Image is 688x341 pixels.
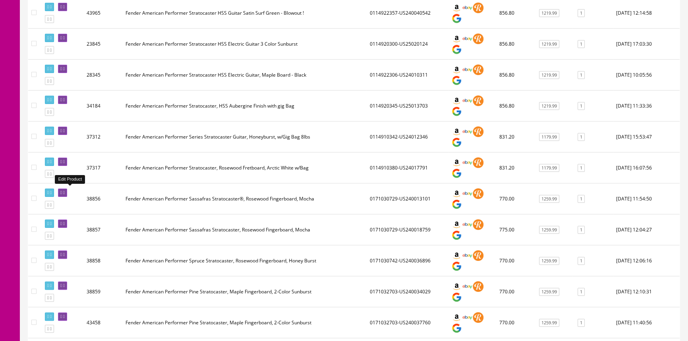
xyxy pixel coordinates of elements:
td: 43458 [83,307,122,338]
td: Fender American Performer Sassafras Stratocaster, Rosewood Fingerboard, Mocha [122,214,367,245]
td: 0171030729-US240018759 [367,214,448,245]
img: amazon [451,219,462,230]
td: Fender American Performer Spruce Stratocaster, Rosewood Fingerboard, Honey Burst [122,245,367,276]
a: 1 [578,226,585,234]
img: amazon [451,312,462,323]
img: ebay [462,2,473,13]
td: 2023-05-24 11:33:36 [613,91,680,121]
td: 856.80 [496,91,534,121]
td: 0171030729-US240013101 [367,183,448,214]
a: 1259.99 [539,226,559,234]
td: 38858 [83,245,122,276]
a: 1179.99 [539,133,559,141]
td: 2024-07-01 11:54:50 [613,183,680,214]
img: ebay [462,126,473,137]
img: reverb [473,188,483,199]
div: Edit Product [55,175,85,183]
img: google_shopping [451,137,462,148]
td: 2024-07-01 12:04:27 [613,214,680,245]
td: 38857 [83,214,122,245]
td: 38859 [83,276,122,307]
a: 1 [578,164,585,172]
img: google_shopping [451,44,462,55]
td: 0171032703-US240034029 [367,276,448,307]
a: 1 [578,71,585,79]
img: ebay [462,219,473,230]
td: 831.20 [496,152,534,183]
a: 1 [578,319,585,327]
a: 1259.99 [539,195,559,203]
img: reverb [473,126,483,137]
img: google_shopping [451,106,462,117]
td: Fender American Performer Pine Stratocaster, Maple Fingerboard, 2-Color Sunburst [122,276,367,307]
img: amazon [451,33,462,44]
img: google_shopping [451,261,462,272]
img: ebay [462,95,473,106]
a: 1259.99 [539,319,559,327]
td: 0114922306-US24010311 [367,60,448,91]
a: 1 [578,40,585,48]
td: Fender American Performer Stratocaster HSS Electric Guitar, Maple Board - Black [122,60,367,91]
td: 0171032703-US240037760 [367,307,448,338]
img: reverb [473,312,483,323]
img: ebay [462,64,473,75]
img: reverb [473,281,483,292]
img: amazon [451,250,462,261]
img: reverb [473,64,483,75]
img: reverb [473,2,483,13]
td: 770.00 [496,245,534,276]
img: google_shopping [451,75,462,86]
a: 1 [578,9,585,17]
img: reverb [473,33,483,44]
td: Fender American Performer Pine Stratocaster, Maple Fingerboard, 2-Color Sunburst [122,307,367,338]
td: Fender American Performer Sassafras Stratocaster®, Rosewood Fingerboard, Mocha [122,183,367,214]
td: 2021-10-12 10:05:56 [613,60,680,91]
img: google_shopping [451,13,462,24]
img: reverb [473,219,483,230]
td: 0114910342-US24012346 [367,121,448,152]
td: 856.80 [496,60,534,91]
a: 1 [578,288,585,296]
td: 0114920300-US25020124 [367,29,448,60]
img: amazon [451,157,462,168]
img: google_shopping [451,230,462,241]
a: 1179.99 [539,164,559,172]
img: reverb [473,95,483,106]
a: 1219.99 [539,9,559,17]
td: 2025-08-14 11:40:56 [613,307,680,338]
img: ebay [462,33,473,44]
img: amazon [451,2,462,13]
img: ebay [462,250,473,261]
td: 37312 [83,121,122,152]
a: 1219.99 [539,102,559,110]
img: google_shopping [451,199,462,210]
td: Fender American Performer Series Stratocaster Guitar, Honeyburst, w/Gig Bag 8lbs [122,121,367,152]
img: amazon [451,281,462,292]
a: 1 [578,195,585,203]
img: ebay [462,312,473,323]
a: 1259.99 [539,288,559,296]
img: ebay [462,157,473,168]
img: google_shopping [451,292,462,302]
a: 1 [578,102,585,110]
img: ebay [462,281,473,292]
td: 2020-06-30 17:03:30 [613,29,680,60]
img: amazon [451,64,462,75]
td: Fender American Performer Stratocaster HSS Electric Guitar 3 Color Sunburst [122,29,367,60]
a: 1219.99 [539,40,559,48]
td: 0171030742-US240036896 [367,245,448,276]
td: 23845 [83,29,122,60]
td: 770.00 [496,183,534,214]
img: amazon [451,126,462,137]
td: 28345 [83,60,122,91]
td: 2024-02-13 16:07:56 [613,152,680,183]
a: 1 [578,257,585,265]
td: 775.00 [496,214,534,245]
img: reverb [473,157,483,168]
img: google_shopping [451,323,462,333]
td: 856.80 [496,29,534,60]
td: 38856 [83,183,122,214]
td: Fender American Performer Stratocaster, HSS Aubergine Finish with gig Bag [122,91,367,121]
a: 1259.99 [539,257,559,265]
img: reverb [473,250,483,261]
